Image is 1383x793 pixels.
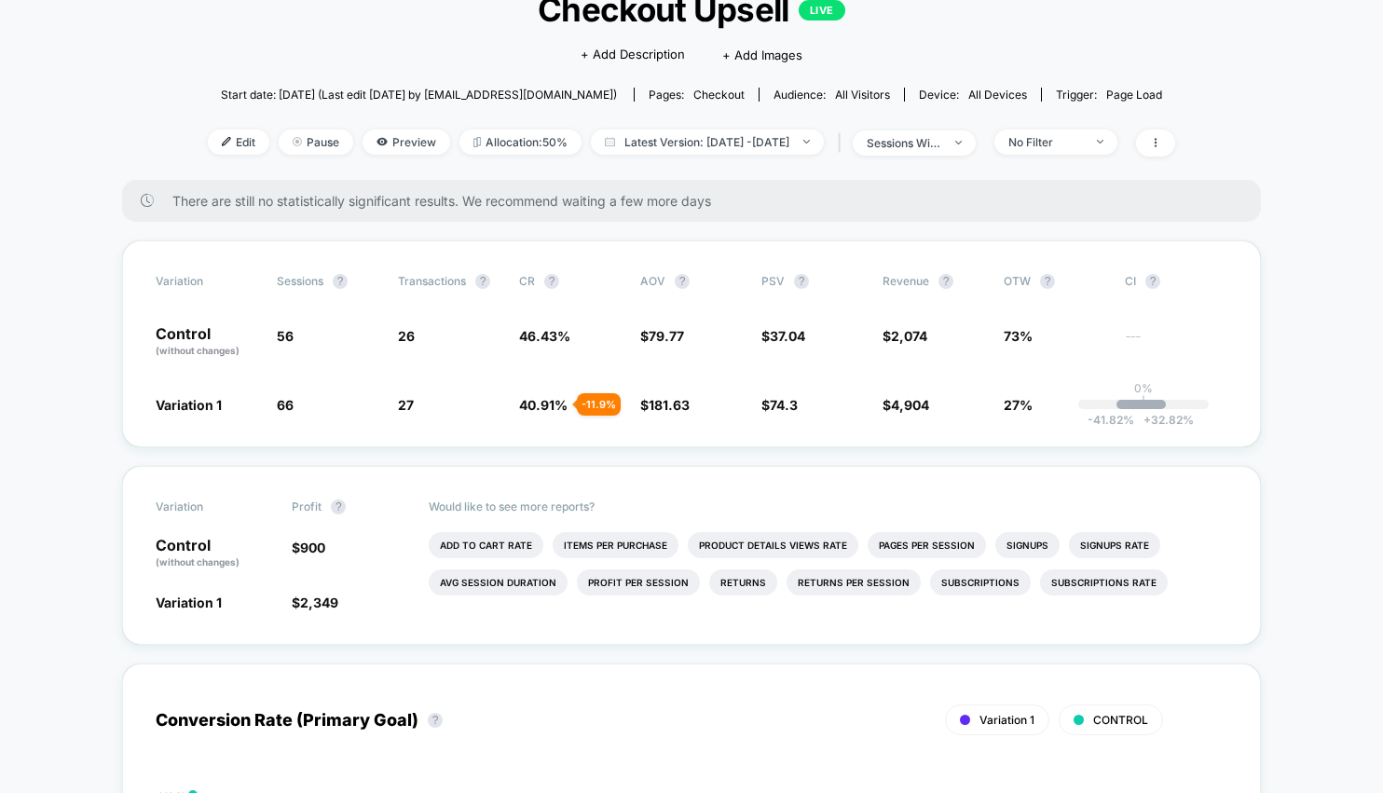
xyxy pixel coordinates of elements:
li: Signups [995,532,1060,558]
img: calendar [605,137,615,146]
button: ? [1145,274,1160,289]
span: 27% [1004,397,1033,413]
img: end [955,141,962,144]
span: Variation [156,499,258,514]
p: Control [156,326,258,358]
div: sessions with impression [867,136,941,150]
div: Trigger: [1056,88,1162,102]
span: + [1143,413,1151,427]
button: ? [675,274,690,289]
span: 66 [277,397,294,413]
span: | [833,130,853,157]
button: ? [475,274,490,289]
span: CI [1125,274,1227,289]
li: Avg Session Duration [429,569,568,595]
span: 56 [277,328,294,344]
span: 73% [1004,328,1033,344]
div: Audience: [774,88,890,102]
li: Returns [709,569,777,595]
button: ? [428,713,443,728]
span: (without changes) [156,556,240,567]
li: Product Details Views Rate [688,532,858,558]
li: Profit Per Session [577,569,700,595]
span: $ [761,328,805,344]
span: $ [761,397,798,413]
span: There are still no statistically significant results. We recommend waiting a few more days [172,193,1224,209]
span: $ [292,540,325,555]
li: Subscriptions Rate [1040,569,1168,595]
span: Preview [363,130,450,155]
p: Control [156,538,273,569]
button: ? [333,274,348,289]
span: Revenue [883,274,929,288]
span: 2,349 [300,595,338,610]
img: end [803,140,810,144]
span: Edit [208,130,269,155]
span: Device: [904,88,1041,102]
li: Subscriptions [930,569,1031,595]
div: - 11.9 % [577,393,621,416]
span: $ [640,328,684,344]
span: 181.63 [649,397,690,413]
span: $ [292,595,338,610]
span: --- [1125,331,1227,358]
span: Variation 1 [156,397,222,413]
div: No Filter [1008,135,1083,149]
span: 37.04 [770,328,805,344]
span: 2,074 [891,328,927,344]
span: (without changes) [156,345,240,356]
span: Profit [292,499,322,513]
span: -41.82 % [1088,413,1134,427]
span: 46.43 % [519,328,570,344]
span: $ [640,397,690,413]
span: 27 [398,397,414,413]
span: + Add Description [581,46,685,64]
li: Items Per Purchase [553,532,678,558]
button: ? [794,274,809,289]
span: 32.82 % [1134,413,1194,427]
button: ? [1040,274,1055,289]
span: OTW [1004,274,1106,289]
img: end [293,137,302,146]
li: Returns Per Session [787,569,921,595]
button: ? [331,499,346,514]
span: Pause [279,130,353,155]
span: all devices [968,88,1027,102]
span: 79.77 [649,328,684,344]
span: Page Load [1106,88,1162,102]
button: ? [544,274,559,289]
li: Add To Cart Rate [429,532,543,558]
img: rebalance [473,137,481,147]
p: Would like to see more reports? [429,499,1228,513]
span: 900 [300,540,325,555]
span: 4,904 [891,397,929,413]
span: CR [519,274,535,288]
span: Allocation: 50% [459,130,582,155]
span: CONTROL [1093,713,1148,727]
p: | [1142,395,1145,409]
span: + Add Images [722,48,802,62]
span: Variation [156,274,258,289]
span: Variation 1 [979,713,1034,727]
img: end [1097,140,1103,144]
span: Variation 1 [156,595,222,610]
span: $ [883,397,929,413]
span: All Visitors [835,88,890,102]
p: 0% [1134,381,1153,395]
li: Signups Rate [1069,532,1160,558]
span: 26 [398,328,415,344]
span: 40.91 % [519,397,568,413]
div: Pages: [649,88,745,102]
span: PSV [761,274,785,288]
button: ? [938,274,953,289]
li: Pages Per Session [868,532,986,558]
span: Sessions [277,274,323,288]
span: 74.3 [770,397,798,413]
span: $ [883,328,927,344]
span: Start date: [DATE] (Last edit [DATE] by [EMAIL_ADDRESS][DOMAIN_NAME]) [221,88,617,102]
span: Latest Version: [DATE] - [DATE] [591,130,824,155]
span: checkout [693,88,745,102]
span: Transactions [398,274,466,288]
img: edit [222,137,231,146]
span: AOV [640,274,665,288]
